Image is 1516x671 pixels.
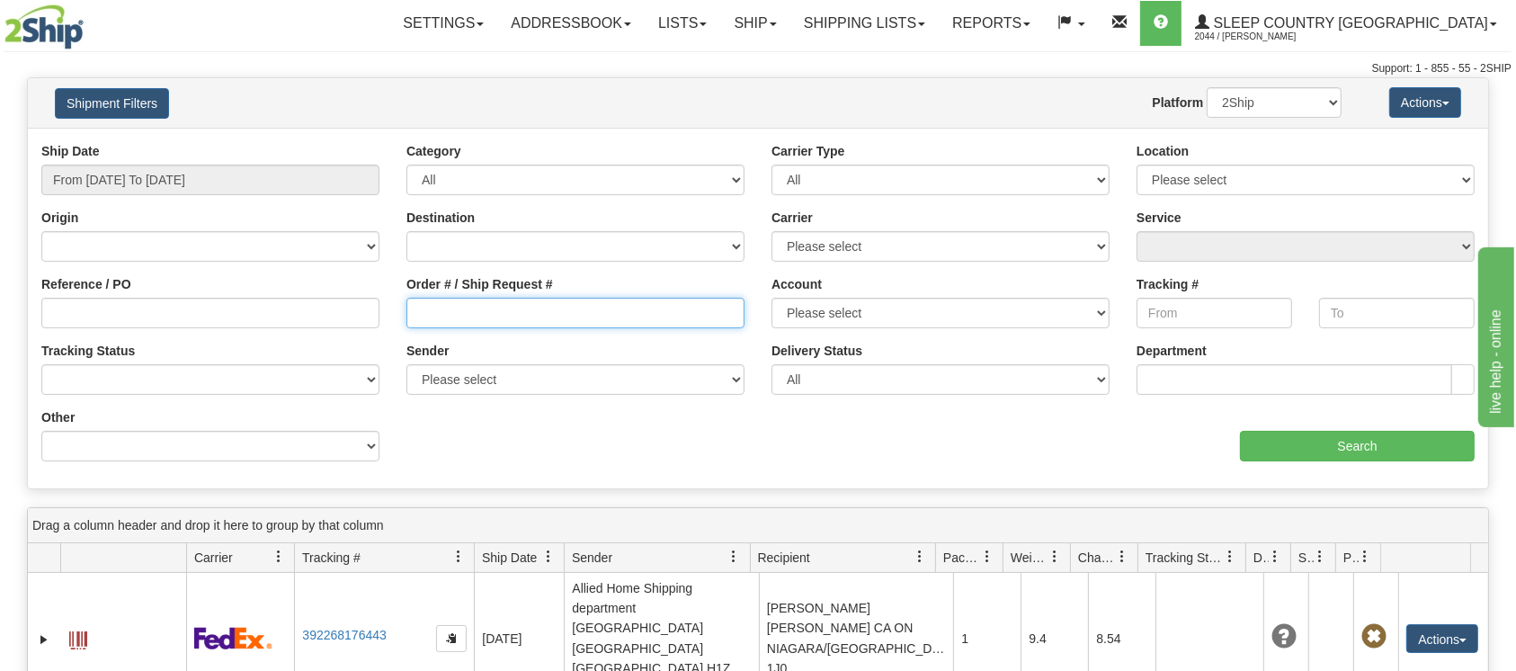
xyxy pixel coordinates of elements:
[771,342,862,360] label: Delivery Status
[1011,549,1048,567] span: Weight
[1137,209,1182,227] label: Service
[302,549,361,567] span: Tracking #
[41,342,135,360] label: Tracking Status
[1137,142,1189,160] label: Location
[790,1,939,46] a: Shipping lists
[1240,431,1475,461] input: Search
[758,549,810,567] span: Recipient
[939,1,1044,46] a: Reports
[1039,541,1070,572] a: Weight filter column settings
[1260,541,1290,572] a: Delivery Status filter column settings
[719,541,750,572] a: Sender filter column settings
[1298,549,1314,567] span: Shipment Issues
[1137,275,1199,293] label: Tracking #
[1182,1,1511,46] a: Sleep Country [GEOGRAPHIC_DATA] 2044 / [PERSON_NAME]
[1195,28,1330,46] span: 2044 / [PERSON_NAME]
[1319,298,1475,328] input: To
[972,541,1003,572] a: Packages filter column settings
[389,1,497,46] a: Settings
[1305,541,1335,572] a: Shipment Issues filter column settings
[41,275,131,293] label: Reference / PO
[35,631,53,649] a: Expand
[41,209,78,227] label: Origin
[771,275,822,293] label: Account
[443,541,474,572] a: Tracking # filter column settings
[1271,624,1297,649] span: Unknown
[1137,298,1292,328] input: From
[645,1,720,46] a: Lists
[1343,549,1359,567] span: Pickup Status
[1253,549,1269,567] span: Delivery Status
[406,342,449,360] label: Sender
[194,549,233,567] span: Carrier
[533,541,564,572] a: Ship Date filter column settings
[1475,244,1514,427] iframe: chat widget
[1146,549,1224,567] span: Tracking Status
[497,1,645,46] a: Addressbook
[771,209,813,227] label: Carrier
[13,11,166,32] div: live help - online
[1361,624,1387,649] span: Pickup Not Assigned
[41,142,100,160] label: Ship Date
[1350,541,1380,572] a: Pickup Status filter column settings
[55,88,169,119] button: Shipment Filters
[4,61,1512,76] div: Support: 1 - 855 - 55 - 2SHIP
[720,1,789,46] a: Ship
[1152,94,1203,112] label: Platform
[41,408,75,426] label: Other
[4,4,84,49] img: logo2044.jpg
[1389,87,1461,118] button: Actions
[1137,342,1207,360] label: Department
[1215,541,1245,572] a: Tracking Status filter column settings
[1209,15,1488,31] span: Sleep Country [GEOGRAPHIC_DATA]
[905,541,935,572] a: Recipient filter column settings
[1406,624,1478,653] button: Actions
[194,627,272,649] img: 2 - FedEx Express®
[302,628,386,642] a: 392268176443
[28,508,1488,543] div: grid grouping header
[943,549,981,567] span: Packages
[482,549,537,567] span: Ship Date
[1078,549,1116,567] span: Charge
[406,209,475,227] label: Destination
[406,142,461,160] label: Category
[406,275,553,293] label: Order # / Ship Request #
[572,549,612,567] span: Sender
[69,623,87,652] a: Label
[771,142,844,160] label: Carrier Type
[1107,541,1137,572] a: Charge filter column settings
[263,541,294,572] a: Carrier filter column settings
[436,625,467,652] button: Copy to clipboard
